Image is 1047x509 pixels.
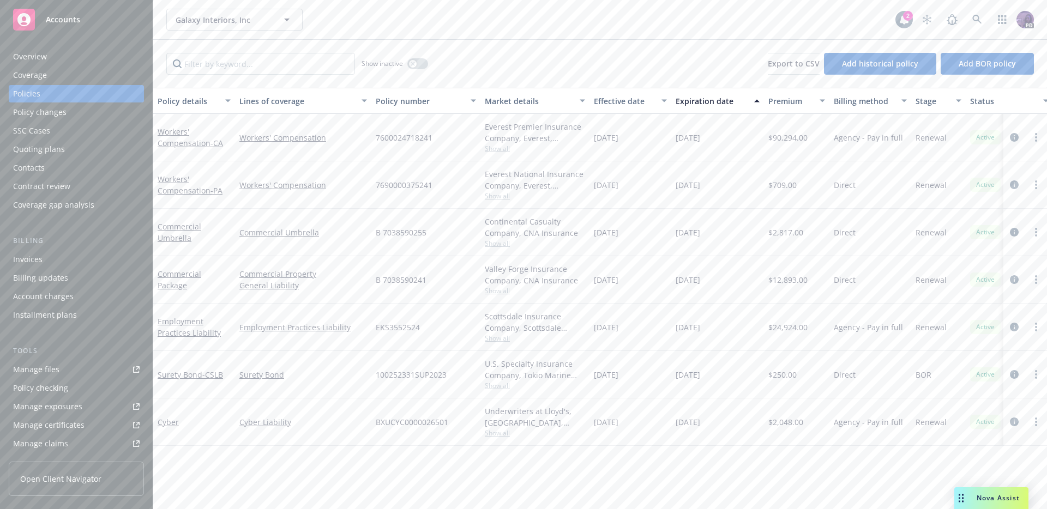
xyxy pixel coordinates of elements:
[235,88,371,114] button: Lines of coverage
[768,416,803,428] span: $2,048.00
[9,178,144,195] a: Contract review
[485,263,585,286] div: Valley Forge Insurance Company, CNA Insurance
[970,95,1037,107] div: Status
[1030,131,1043,144] a: more
[916,9,938,31] a: Stop snowing
[974,369,996,379] span: Active
[829,88,911,114] button: Billing method
[676,95,748,107] div: Expiration date
[166,9,303,31] button: Galaxy Interiors, Inc
[676,322,700,333] span: [DATE]
[974,132,996,142] span: Active
[485,286,585,295] span: Show all
[13,435,68,452] div: Manage claims
[9,235,144,246] div: Billing
[9,141,144,158] a: Quoting plans
[676,416,700,428] span: [DATE]
[13,379,68,397] div: Policy checking
[485,334,585,343] span: Show all
[834,132,903,143] span: Agency - Pay in full
[834,274,856,286] span: Direct
[9,288,144,305] a: Account charges
[9,122,144,140] a: SSC Cases
[9,269,144,287] a: Billing updates
[239,280,367,291] a: General Liability
[954,487,1028,509] button: Nova Assist
[941,53,1034,75] button: Add BOR policy
[158,369,223,380] a: Surety Bond
[485,239,585,248] span: Show all
[768,132,808,143] span: $90,294.00
[9,398,144,415] a: Manage exposures
[485,381,585,390] span: Show all
[176,14,270,26] span: Galaxy Interiors, Inc
[158,269,201,290] a: Commercial Package
[158,316,221,338] a: Employment Practices Liability
[1030,320,1043,334] a: more
[9,66,144,84] a: Coverage
[1030,273,1043,286] a: more
[671,88,764,114] button: Expiration date
[1008,368,1021,381] a: circleInformation
[589,88,671,114] button: Effective date
[158,126,223,148] a: Workers' Compensation
[376,416,448,428] span: BXUCYC0000026501
[239,179,367,191] a: Workers' Compensation
[594,416,618,428] span: [DATE]
[9,48,144,65] a: Overview
[13,141,65,158] div: Quoting plans
[485,95,573,107] div: Market details
[9,435,144,452] a: Manage claims
[376,369,447,380] span: 100252331SUP2023
[9,416,144,434] a: Manage certificates
[13,269,68,287] div: Billing updates
[485,121,585,144] div: Everest Premier Insurance Company, Everest, Arrowhead General Insurance Agency, Inc.
[9,85,144,102] a: Policies
[594,227,618,238] span: [DATE]
[1030,178,1043,191] a: more
[974,417,996,427] span: Active
[974,275,996,284] span: Active
[916,274,947,286] span: Renewal
[768,179,797,191] span: $709.00
[916,322,947,333] span: Renewal
[916,416,947,428] span: Renewal
[13,104,67,121] div: Policy changes
[834,322,903,333] span: Agency - Pay in full
[594,322,618,333] span: [DATE]
[842,58,918,69] span: Add historical policy
[13,178,70,195] div: Contract review
[1016,11,1034,28] img: photo
[1008,415,1021,428] a: circleInformation
[768,95,813,107] div: Premium
[210,138,223,148] span: - CA
[966,9,988,31] a: Search
[1008,320,1021,334] a: circleInformation
[768,322,808,333] span: $24,924.00
[202,369,223,380] span: - CSLB
[239,416,367,428] a: Cyber Liability
[9,379,144,397] a: Policy checking
[768,274,808,286] span: $12,893.00
[594,132,618,143] span: [DATE]
[13,48,47,65] div: Overview
[594,274,618,286] span: [DATE]
[485,358,585,381] div: U.S. Specialty Insurance Company, Tokio Marine HCC
[210,185,222,196] span: - PA
[376,95,464,107] div: Policy number
[676,274,700,286] span: [DATE]
[13,196,94,214] div: Coverage gap analysis
[239,369,367,380] a: Surety Bond
[9,251,144,268] a: Invoices
[13,85,40,102] div: Policies
[13,251,43,268] div: Invoices
[916,227,947,238] span: Renewal
[13,288,74,305] div: Account charges
[768,58,820,69] span: Export to CSV
[376,227,426,238] span: B 7038590255
[676,227,700,238] span: [DATE]
[1008,273,1021,286] a: circleInformation
[9,159,144,177] a: Contacts
[834,95,895,107] div: Billing method
[959,58,1016,69] span: Add BOR policy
